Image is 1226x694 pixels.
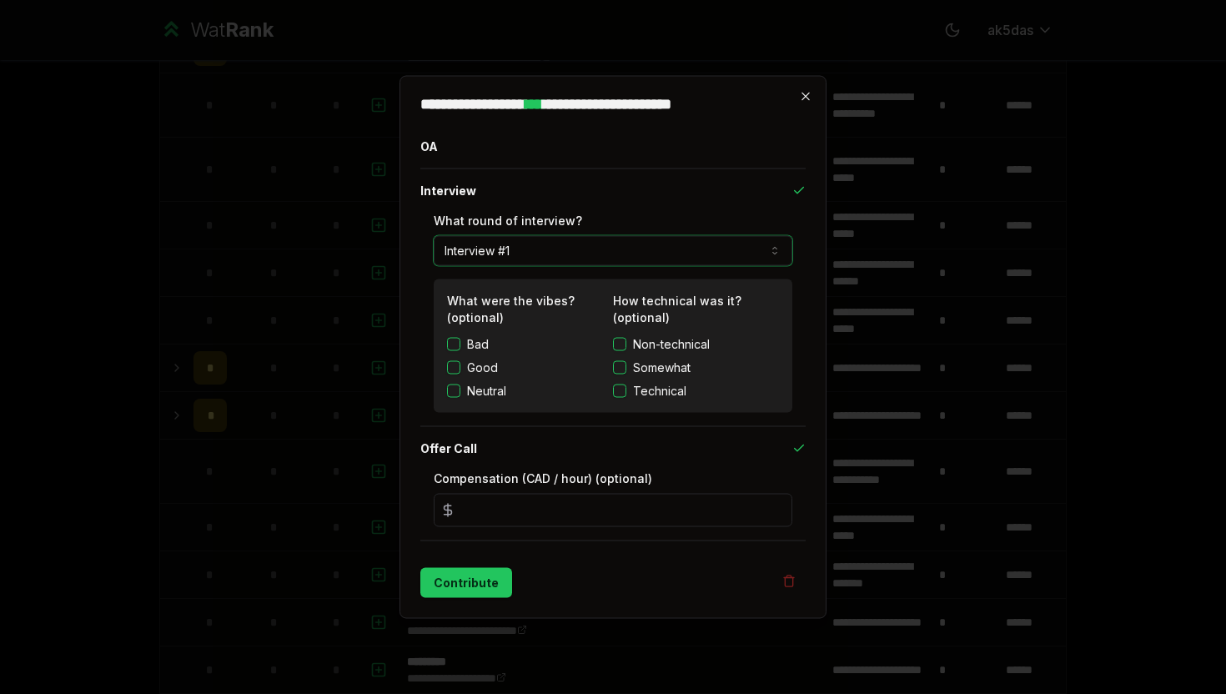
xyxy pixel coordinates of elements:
label: What round of interview? [434,214,582,228]
div: Interview [420,213,806,426]
label: Compensation (CAD / hour) (optional) [434,471,652,485]
div: Offer Call [420,470,806,541]
button: Contribute [420,568,512,598]
button: Interview [420,169,806,213]
label: Bad [467,336,489,353]
button: Offer Call [420,427,806,470]
button: Somewhat [613,361,626,375]
span: Non-technical [633,336,710,353]
span: Somewhat [633,360,691,376]
span: Technical [633,383,686,400]
label: What were the vibes? (optional) [447,294,575,324]
label: Good [467,360,498,376]
button: Technical [613,385,626,398]
button: OA [420,125,806,168]
label: How technical was it? (optional) [613,294,741,324]
button: Non-technical [613,338,626,351]
label: Neutral [467,383,506,400]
